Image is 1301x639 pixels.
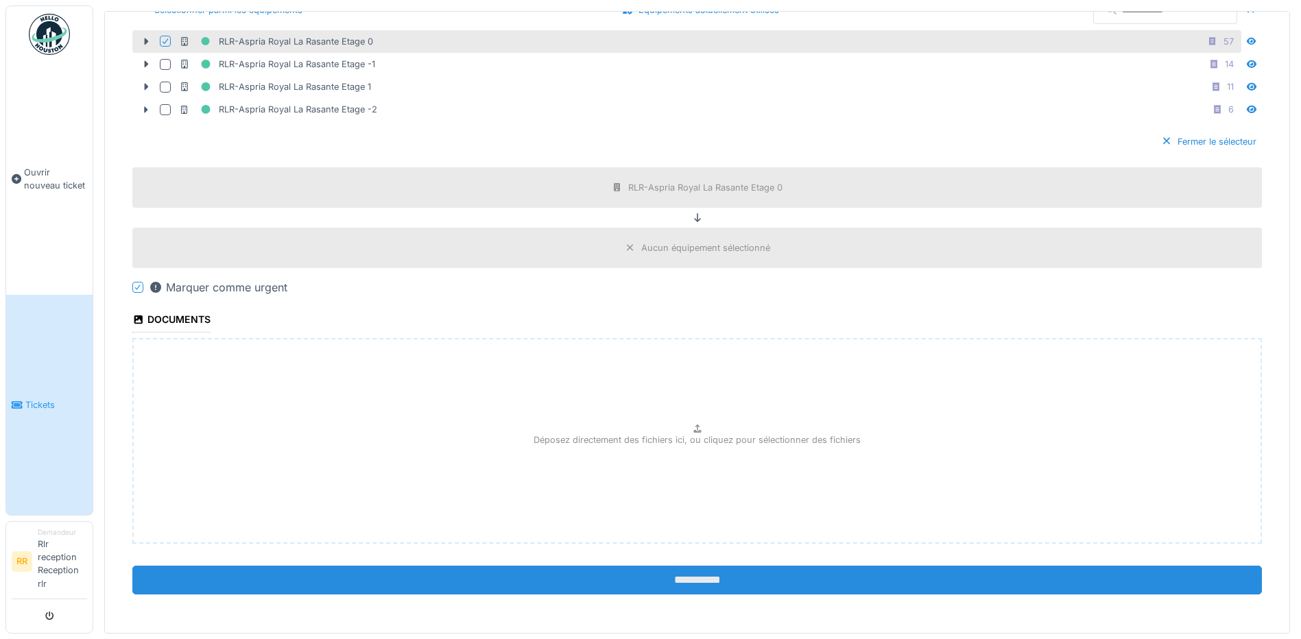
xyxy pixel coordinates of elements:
div: Demandeur [38,527,87,538]
div: 14 [1225,58,1234,71]
div: 6 [1228,103,1234,116]
span: Ouvrir nouveau ticket [24,166,87,192]
div: Documents [132,309,211,333]
a: Tickets [6,295,93,514]
div: RLR-Aspria Royal La Rasante Etage -2 [179,101,377,118]
div: Marquer comme urgent [149,279,287,296]
li: Rlr reception Reception rlr [38,527,87,596]
div: RLR-Aspria Royal La Rasante Etage 0 [628,181,783,194]
div: Aucun équipement sélectionné [641,241,770,254]
a: RR DemandeurRlr reception Reception rlr [12,527,87,599]
p: Déposez directement des fichiers ici, ou cliquez pour sélectionner des fichiers [534,433,861,446]
a: Ouvrir nouveau ticket [6,62,93,295]
div: RLR-Aspria Royal La Rasante Etage 1 [179,78,371,95]
div: 57 [1224,35,1234,48]
div: RLR-Aspria Royal La Rasante Etage -1 [179,56,375,73]
span: Tickets [25,398,87,411]
div: 11 [1227,80,1234,93]
div: RLR-Aspria Royal La Rasante Etage 0 [179,33,373,50]
div: Fermer le sélecteur [1156,132,1262,151]
img: Badge_color-CXgf-gQk.svg [29,14,70,55]
li: RR [12,551,32,572]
